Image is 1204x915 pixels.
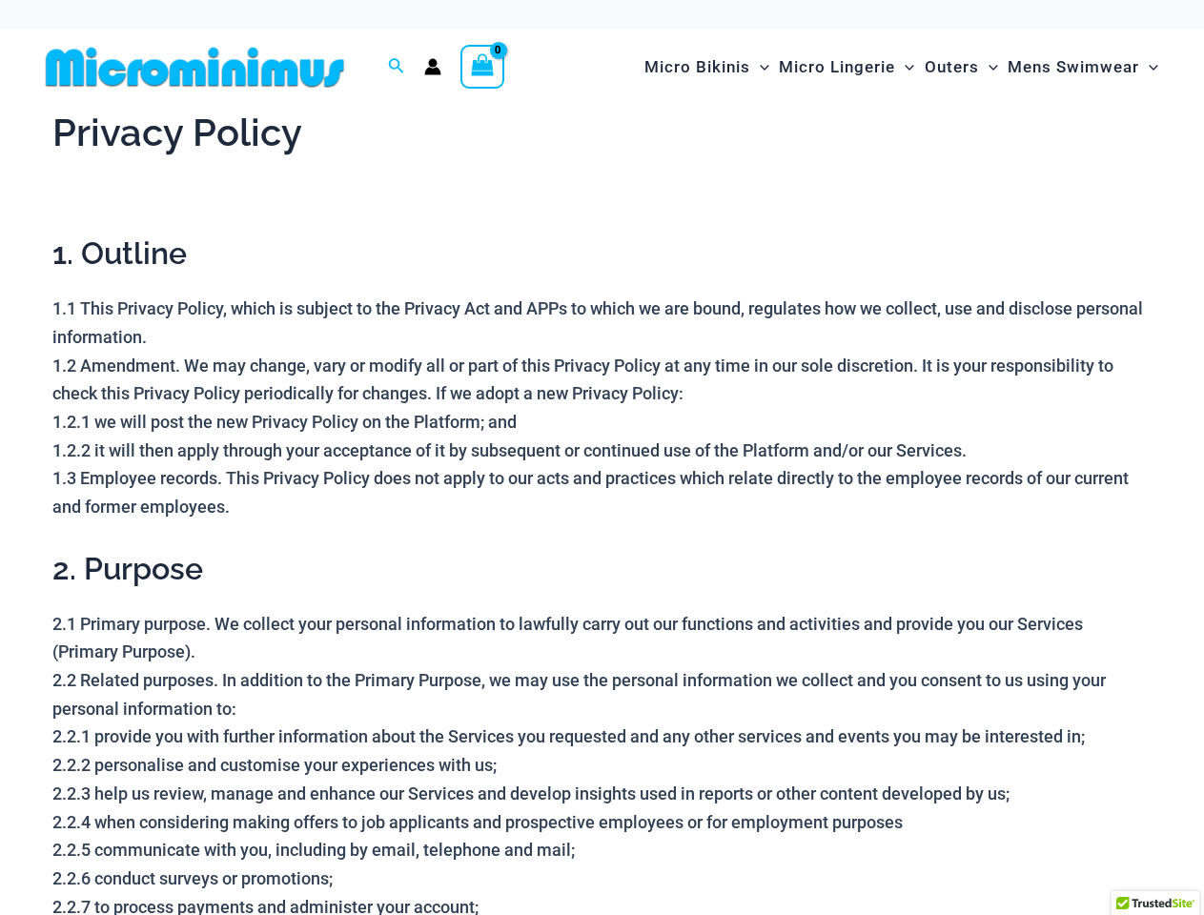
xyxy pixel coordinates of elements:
[920,38,1003,96] a: OutersMenu ToggleMenu Toggle
[1139,43,1158,91] span: Menu Toggle
[895,43,914,91] span: Menu Toggle
[637,35,1166,99] nav: Site Navigation
[750,43,769,91] span: Menu Toggle
[979,43,998,91] span: Menu Toggle
[52,295,1152,521] p: 1.1 This Privacy Policy, which is subject to the Privacy Act and APPs to which we are bound, regu...
[38,46,352,89] img: MM SHOP LOGO FLAT
[388,55,405,79] a: Search icon link
[1003,38,1163,96] a: Mens SwimwearMenu ToggleMenu Toggle
[925,43,979,91] span: Outers
[644,43,750,91] span: Micro Bikinis
[774,38,919,96] a: Micro LingerieMenu ToggleMenu Toggle
[1008,43,1139,91] span: Mens Swimwear
[460,45,504,89] a: View Shopping Cart, empty
[52,549,1152,589] h2: 2. Purpose
[52,110,302,154] strong: Privacy Policy
[779,43,895,91] span: Micro Lingerie
[424,58,441,75] a: Account icon link
[640,38,774,96] a: Micro BikinisMenu ToggleMenu Toggle
[52,234,1152,274] h2: 1. Outline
